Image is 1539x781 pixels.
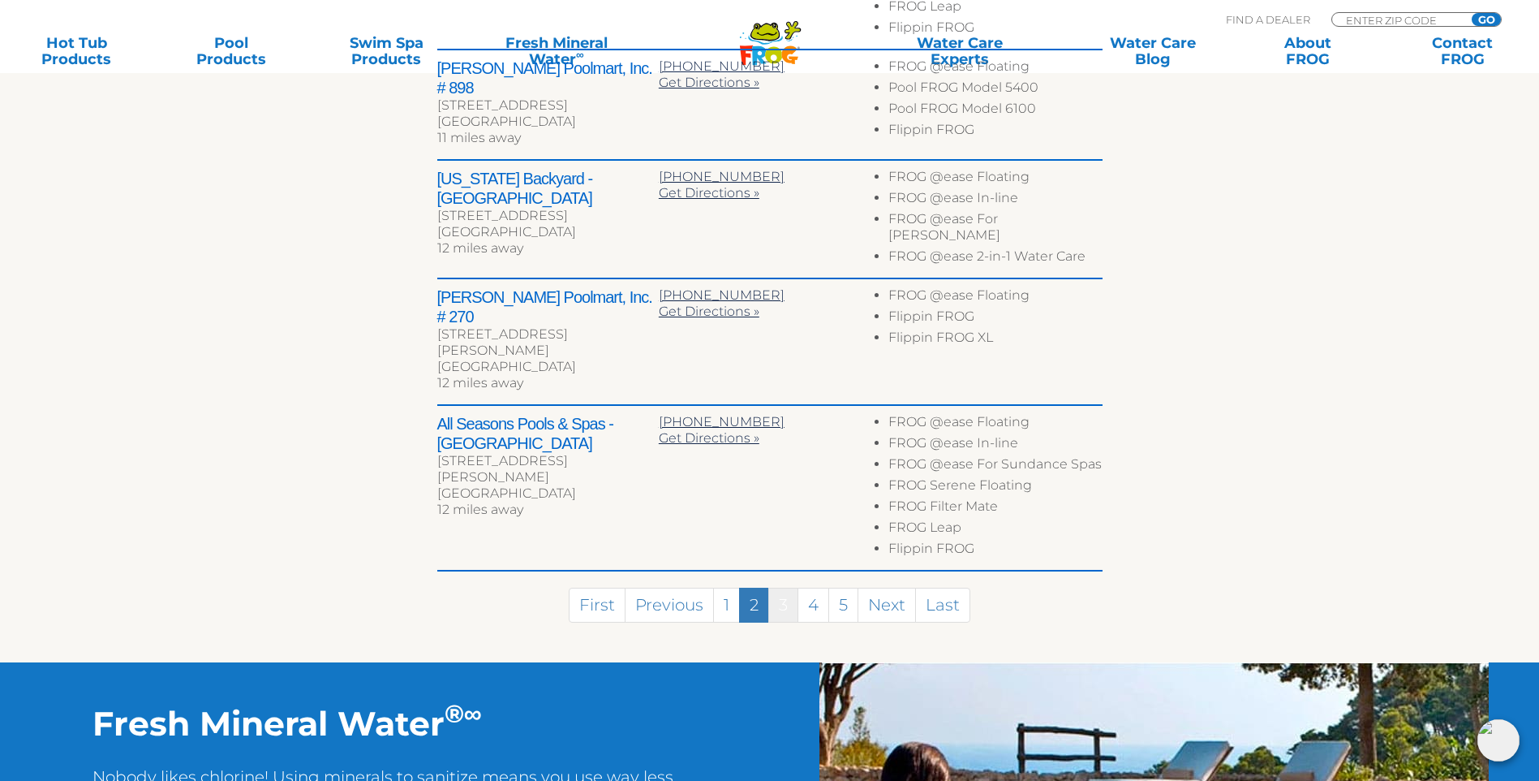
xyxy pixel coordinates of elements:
li: Flippin FROG [888,19,1102,41]
li: FROG @ease In-line [888,435,1102,456]
li: Pool FROG Model 5400 [888,80,1102,101]
div: [GEOGRAPHIC_DATA] [437,485,659,502]
li: Flippin FROG XL [888,330,1102,351]
a: 4 [797,588,829,623]
div: [GEOGRAPHIC_DATA] [437,114,659,130]
span: 12 miles away [437,502,523,517]
h2: [US_STATE] Backyard - [GEOGRAPHIC_DATA] [437,169,659,208]
li: FROG @ease 2-in-1 Water Care [888,248,1102,270]
h2: Fresh Mineral Water [92,703,677,744]
sup: ∞ [464,698,482,729]
li: FROG @ease In-line [888,190,1102,211]
li: FROG @ease Floating [888,287,1102,309]
span: 11 miles away [437,130,521,145]
div: [STREET_ADDRESS][PERSON_NAME] [437,453,659,485]
a: Get Directions » [659,304,759,319]
input: Zip Code Form [1344,13,1454,27]
a: Get Directions » [659,75,759,90]
a: ContactFROG [1402,35,1523,67]
a: [PHONE_NUMBER] [659,169,785,184]
sup: ® [445,698,464,729]
a: 1 [713,588,740,623]
a: Get Directions » [659,430,759,446]
a: Last [915,588,970,623]
li: FROG Serene Floating [888,477,1102,498]
h2: [PERSON_NAME] Poolmart, Inc. # 270 [437,287,659,326]
img: openIcon [1477,719,1520,762]
div: [STREET_ADDRESS] [437,208,659,224]
a: AboutFROG [1247,35,1368,67]
a: Next [858,588,916,623]
a: [PHONE_NUMBER] [659,287,785,303]
span: 12 miles away [437,375,523,390]
a: Previous [625,588,714,623]
h2: All Seasons Pools & Spas - [GEOGRAPHIC_DATA] [437,414,659,453]
li: FROG Leap [888,520,1102,541]
div: [GEOGRAPHIC_DATA] [437,359,659,375]
input: GO [1472,13,1501,26]
a: Swim SpaProducts [326,35,447,67]
div: [STREET_ADDRESS][PERSON_NAME] [437,326,659,359]
a: Get Directions » [659,185,759,201]
a: [PHONE_NUMBER] [659,58,785,74]
li: FROG @ease Floating [888,58,1102,80]
li: Flippin FROG [888,309,1102,330]
li: Flippin FROG [888,541,1102,562]
a: Water CareBlog [1092,35,1213,67]
a: 2 [739,588,769,623]
li: FROG @ease Floating [888,169,1102,190]
div: [STREET_ADDRESS] [437,97,659,114]
li: Flippin FROG [888,122,1102,143]
li: FROG @ease For [PERSON_NAME] [888,211,1102,248]
a: 3 [768,588,798,623]
li: FROG @ease Floating [888,414,1102,435]
li: FROG @ease For Sundance Spas [888,456,1102,477]
a: PoolProducts [171,35,292,67]
p: Find A Dealer [1226,12,1310,27]
div: [GEOGRAPHIC_DATA] [437,224,659,240]
span: 12 miles away [437,240,523,256]
a: [PHONE_NUMBER] [659,414,785,429]
li: Pool FROG Model 6100 [888,101,1102,122]
h2: [PERSON_NAME] Poolmart, Inc. # 898 [437,58,659,97]
a: First [569,588,625,623]
li: FROG Filter Mate [888,498,1102,520]
a: 5 [828,588,858,623]
a: Hot TubProducts [16,35,137,67]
